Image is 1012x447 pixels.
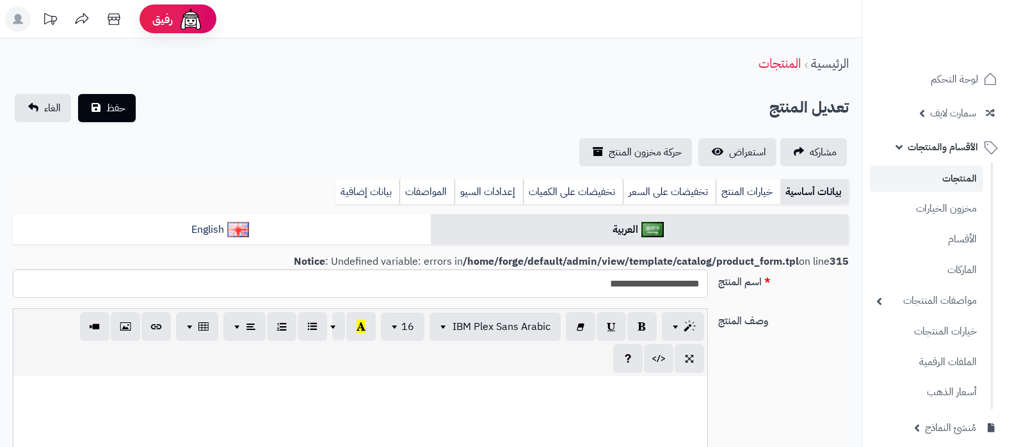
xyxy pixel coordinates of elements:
[44,100,61,116] span: الغاء
[227,222,250,237] img: English
[579,138,692,166] a: حركة مخزون المنتج
[870,349,983,376] a: الملفات الرقمية
[870,379,983,406] a: أسعار الذهب
[870,166,983,192] a: المنتجات
[13,214,431,246] a: English
[399,179,454,205] a: المواصفات
[454,179,523,205] a: إعدادات السيو
[294,254,325,269] b: Notice
[34,6,66,35] a: تحديثات المنصة
[830,254,849,269] b: 315
[870,287,983,315] a: مواصفات المنتجات
[716,179,780,205] a: خيارات المنتج
[15,94,71,122] a: الغاء
[641,222,664,237] img: العربية
[335,179,399,205] a: بيانات إضافية
[78,94,136,122] button: حفظ
[925,419,976,437] span: مُنشئ النماذج
[106,100,125,116] span: حفظ
[381,313,424,341] button: 16
[908,138,978,156] span: الأقسام والمنتجات
[453,319,550,334] span: IBM Plex Sans Arabic
[713,308,854,329] label: وصف المنتج
[780,179,849,205] a: بيانات أساسية
[780,138,847,166] a: مشاركه
[759,54,801,73] a: المنتجات
[870,226,983,253] a: الأقسام
[698,138,776,166] a: استعراض
[523,179,623,205] a: تخفيضات على الكميات
[870,318,983,345] a: خيارات المنتجات
[931,70,978,88] span: لوحة التحكم
[463,254,799,269] b: /home/forge/default/admin/view/template/catalog/product_form.tpl
[430,313,561,341] button: IBM Plex Sans Arabic
[401,319,414,334] span: 16
[609,145,682,160] span: حركة مخزون المنتج
[152,12,173,27] span: رفيق
[810,145,837,160] span: مشاركه
[729,145,766,160] span: استعراض
[930,104,976,122] span: سمارت لايف
[870,256,983,284] a: الماركات
[178,6,204,32] img: ai-face.png
[769,95,849,121] h2: تعديل المنتج
[811,54,849,73] a: الرئيسية
[623,179,716,205] a: تخفيضات على السعر
[431,214,849,246] a: العربية
[870,195,983,223] a: مخزون الخيارات
[870,64,1004,95] a: لوحة التحكم
[713,269,854,290] label: اسم المنتج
